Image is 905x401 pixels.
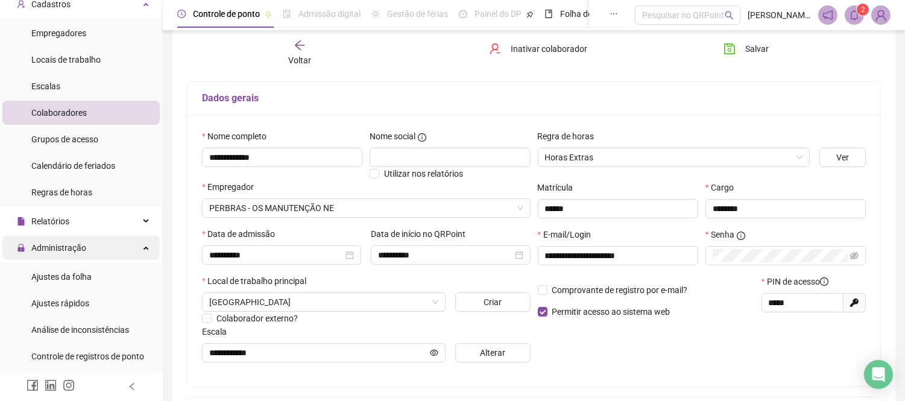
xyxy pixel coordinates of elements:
span: Controle de registros de ponto [31,352,144,361]
span: Análise de inconsistências [31,325,129,335]
span: Criar [484,295,502,309]
span: user-delete [489,43,501,55]
span: 2 [861,5,865,14]
span: Grupos de acesso [31,134,98,144]
span: pushpin [526,11,534,18]
span: notification [822,10,833,21]
span: Locais de trabalho [31,55,101,65]
span: info-circle [820,277,828,286]
span: search [725,11,734,20]
span: lock [17,244,25,252]
span: Senha [711,228,734,241]
span: Gestão de férias [387,9,448,19]
span: eye [430,349,438,357]
label: E-mail/Login [538,228,599,241]
span: Inativar colaborador [511,42,587,55]
label: Data de admissão [202,227,283,241]
span: Comprovante de registro por e-mail? [552,285,688,295]
span: Salvar [745,42,769,55]
label: Empregador [202,180,262,194]
label: Regra de horas [538,130,602,143]
span: linkedin [45,379,57,391]
label: Matrícula [538,181,581,194]
span: info-circle [737,232,745,240]
span: Ajustes da folha [31,272,92,282]
span: left [128,382,136,391]
span: ellipsis [610,10,618,18]
span: Admissão digital [298,9,361,19]
span: facebook [27,379,39,391]
span: Empregadores [31,28,86,38]
span: clock-circle [177,10,186,18]
label: Nome completo [202,130,274,143]
span: Nome social [370,130,415,143]
span: Horas Extras [545,148,803,166]
span: Calendário de feriados [31,161,115,171]
button: Criar [455,292,530,312]
span: bell [849,10,860,21]
span: Voltar [288,55,311,65]
button: Inativar colaborador [480,39,596,58]
div: Open Intercom Messenger [864,360,893,389]
span: Colaborador externo? [216,314,298,323]
span: Controle de ponto [193,9,260,19]
span: arrow-left [294,39,306,51]
span: book [544,10,553,18]
span: Regras de horas [31,188,92,197]
span: sun [371,10,380,18]
span: Ajustes rápidos [31,298,89,308]
span: Ver [836,151,849,164]
span: Painel do DP [475,9,522,19]
h5: Dados gerais [202,91,866,106]
label: Local de trabalho principal [202,274,314,288]
span: Permitir acesso ao sistema web [552,307,670,317]
span: file-done [283,10,291,18]
img: 85049 [872,6,890,24]
span: save [724,43,736,55]
span: Relatórios [31,216,69,226]
button: Salvar [714,39,778,58]
span: Alterar [480,346,505,359]
label: Data de início no QRPoint [371,227,473,241]
span: info-circle [418,133,426,142]
span: Administração [31,243,86,253]
span: eye-invisible [850,251,859,260]
span: Utilizar nos relatórios [384,169,463,178]
span: PERBRAS EMPRESA BRASILEIRA DE PERFURACOES LTDA [209,199,523,217]
span: Folha de pagamento [560,9,637,19]
span: pushpin [265,11,272,18]
button: Ver [819,148,866,167]
span: [PERSON_NAME] - Perbras [748,8,811,22]
label: Escala [202,325,235,338]
span: instagram [63,379,75,391]
button: Alterar [455,343,530,362]
span: Escalas [31,81,60,91]
span: Colaboradores [31,108,87,118]
sup: 2 [857,4,869,16]
span: RECIFE [209,293,438,311]
span: PIN de acesso [767,275,828,288]
label: Cargo [705,181,742,194]
span: dashboard [459,10,467,18]
span: file [17,217,25,226]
